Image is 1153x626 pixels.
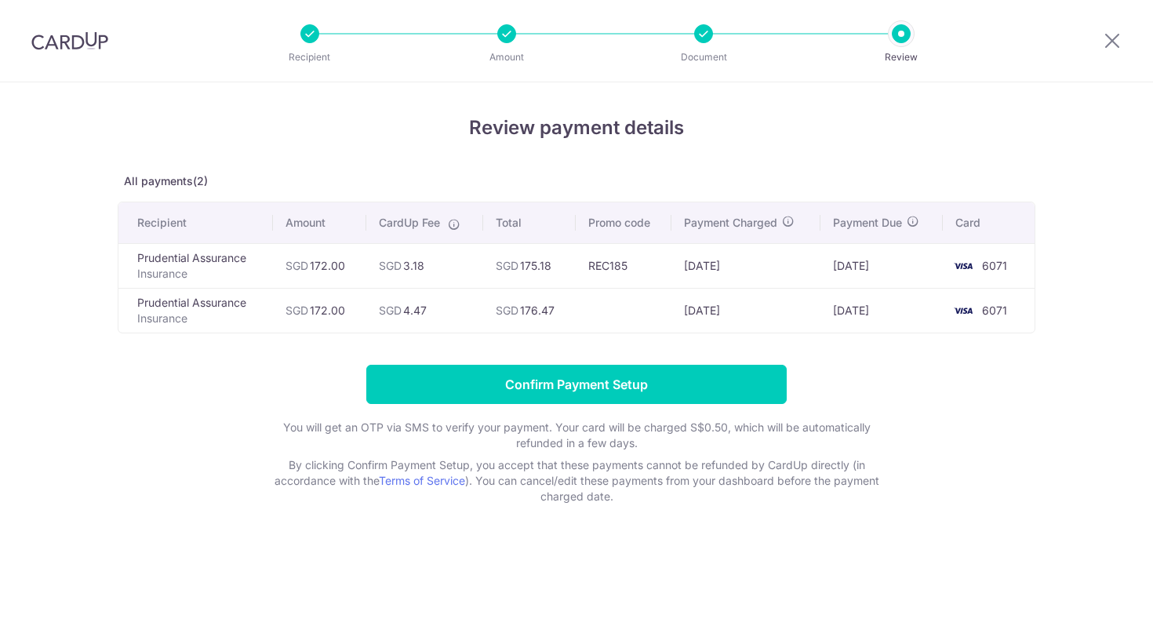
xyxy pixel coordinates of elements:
[273,288,366,333] td: 172.00
[118,288,273,333] td: Prudential Assurance
[31,31,108,50] img: CardUp
[286,259,308,272] span: SGD
[671,243,820,288] td: [DATE]
[833,215,902,231] span: Payment Due
[379,215,440,231] span: CardUp Fee
[982,304,1007,317] span: 6071
[496,259,518,272] span: SGD
[982,259,1007,272] span: 6071
[137,266,260,282] p: Insurance
[483,202,576,243] th: Total
[947,301,979,320] img: <span class="translation_missing" title="translation missing: en.account_steps.new_confirm_form.b...
[252,49,368,65] p: Recipient
[118,114,1035,142] h4: Review payment details
[449,49,565,65] p: Amount
[118,173,1035,189] p: All payments(2)
[843,49,959,65] p: Review
[273,243,366,288] td: 172.00
[379,474,465,487] a: Terms of Service
[943,202,1035,243] th: Card
[379,259,402,272] span: SGD
[671,288,820,333] td: [DATE]
[483,288,576,333] td: 176.47
[366,243,484,288] td: 3.18
[366,365,787,404] input: Confirm Payment Setup
[263,420,890,451] p: You will get an OTP via SMS to verify your payment. Your card will be charged S$0.50, which will ...
[379,304,402,317] span: SGD
[273,202,366,243] th: Amount
[118,202,273,243] th: Recipient
[496,304,518,317] span: SGD
[947,257,979,275] img: <span class="translation_missing" title="translation missing: en.account_steps.new_confirm_form.b...
[483,243,576,288] td: 175.18
[366,288,484,333] td: 4.47
[576,202,671,243] th: Promo code
[820,243,943,288] td: [DATE]
[646,49,762,65] p: Document
[263,457,890,504] p: By clicking Confirm Payment Setup, you accept that these payments cannot be refunded by CardUp di...
[576,243,671,288] td: REC185
[684,215,777,231] span: Payment Charged
[286,304,308,317] span: SGD
[137,311,260,326] p: Insurance
[118,243,273,288] td: Prudential Assurance
[820,288,943,333] td: [DATE]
